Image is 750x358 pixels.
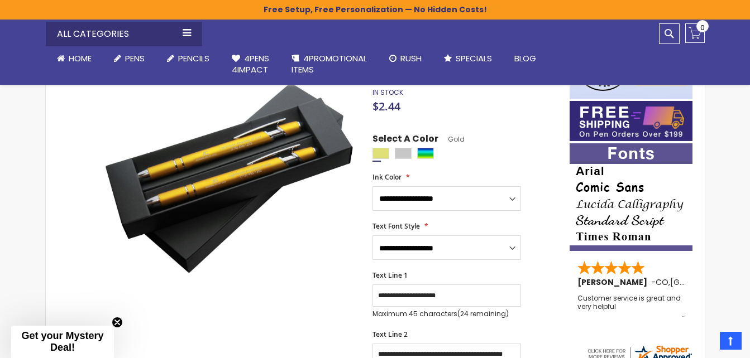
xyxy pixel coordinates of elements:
a: Rush [378,46,433,71]
span: Text Line 2 [372,330,408,339]
span: In stock [372,88,403,97]
span: Get your Mystery Deal! [21,330,103,353]
a: Blog [503,46,547,71]
span: Gold [438,134,465,144]
img: Free shipping on orders over $199 [570,101,692,141]
span: Pencils [178,52,209,64]
span: CO [656,277,668,288]
span: (24 remaining) [457,309,509,318]
span: Ink Color [372,172,402,182]
span: Rush [400,52,422,64]
span: Text Line 1 [372,270,408,280]
span: Text Font Style [372,221,420,231]
a: 4PROMOTIONALITEMS [280,46,378,83]
span: Home [69,52,92,64]
img: soft-touch-duo-gold-custom-pen-and-pencil-set-with-box_2.jpg [103,50,358,304]
p: Maximum 45 characters [372,309,521,318]
a: Specials [433,46,503,71]
a: Pens [103,46,156,71]
a: Be the first to review this product [372,78,490,86]
a: 0 [685,23,705,43]
a: Home [46,46,103,71]
a: 4Pens4impact [221,46,280,83]
div: Availability [372,88,403,97]
span: $2.44 [372,99,400,114]
button: Close teaser [112,317,123,328]
span: [PERSON_NAME] [577,277,651,288]
div: Get your Mystery Deal!Close teaser [11,326,114,358]
span: Select A Color [372,133,438,148]
span: 4PROMOTIONAL ITEMS [292,52,367,75]
span: 0 [700,22,705,33]
div: All Categories [46,22,202,46]
div: Silver [395,148,412,159]
div: Customer service is great and very helpful [577,294,686,318]
div: Assorted [417,148,434,159]
a: Pencils [156,46,221,71]
span: Blog [514,52,536,64]
span: Specials [456,52,492,64]
img: font-personalization-examples [570,143,692,251]
div: Gold [372,148,389,159]
span: 4Pens 4impact [232,52,269,75]
iframe: Google Customer Reviews [658,328,750,358]
span: Pens [125,52,145,64]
